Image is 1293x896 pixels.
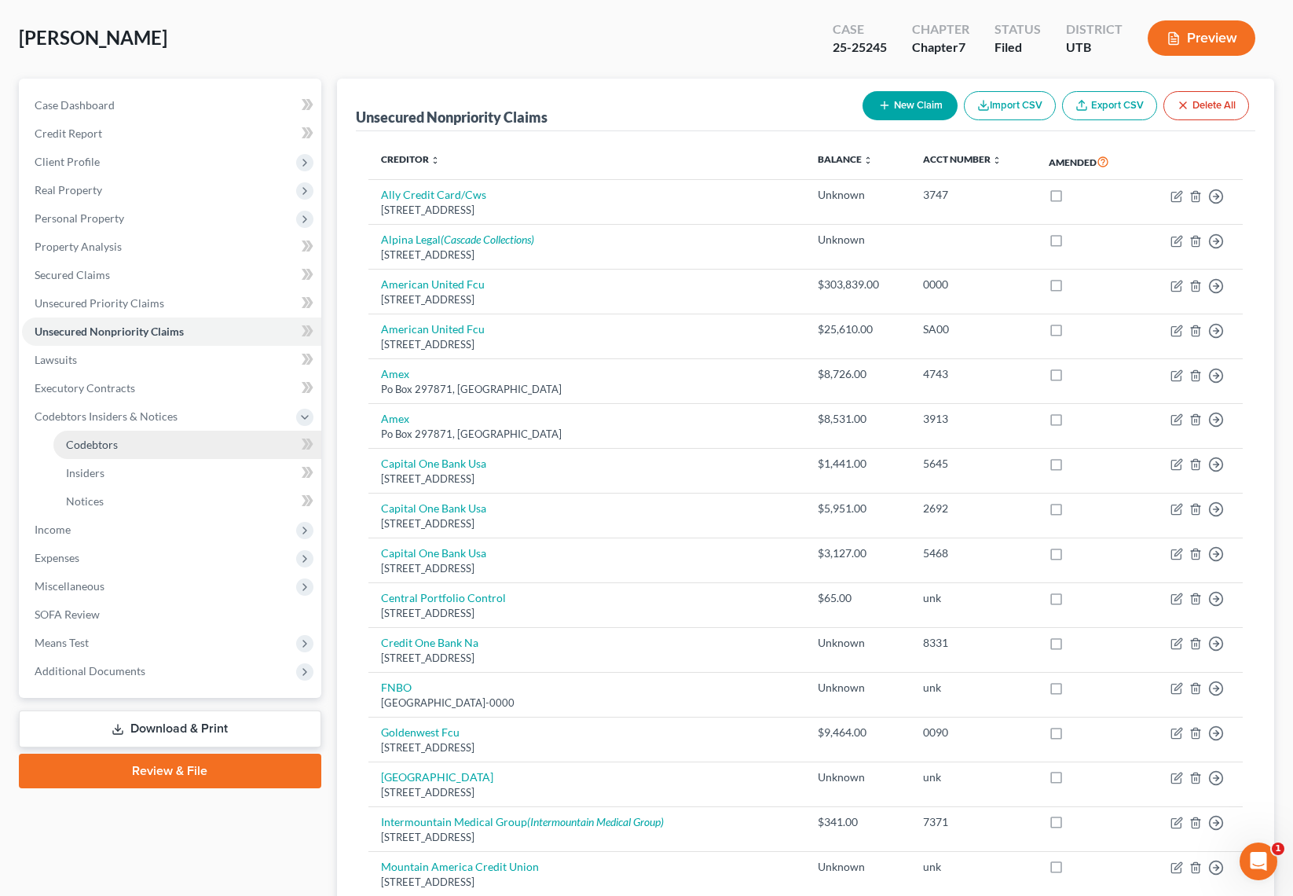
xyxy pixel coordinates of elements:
[381,770,493,784] a: [GEOGRAPHIC_DATA]
[22,374,321,402] a: Executory Contracts
[818,501,897,516] div: $5,951.00
[381,457,486,470] a: Capital One Bank Usa
[912,39,969,57] div: Chapter
[19,754,321,788] a: Review & File
[923,545,1024,561] div: 5468
[912,20,969,39] div: Chapter
[958,39,965,54] span: 7
[381,516,793,531] div: [STREET_ADDRESS]
[381,382,793,397] div: Po Box 297871, [GEOGRAPHIC_DATA]
[381,696,793,711] div: [GEOGRAPHIC_DATA]-0000
[923,153,1002,165] a: Acct Number unfold_more
[35,155,100,168] span: Client Profile
[833,20,887,39] div: Case
[1062,91,1157,120] a: Export CSV
[35,579,104,593] span: Miscellaneous
[923,321,1024,337] div: SA00
[381,830,793,845] div: [STREET_ADDRESS]
[35,381,135,395] span: Executory Contracts
[381,875,793,890] div: [STREET_ADDRESS]
[992,156,1002,165] i: unfold_more
[22,119,321,148] a: Credit Report
[35,183,102,196] span: Real Property
[818,769,897,785] div: Unknown
[35,240,122,253] span: Property Analysis
[863,156,873,165] i: unfold_more
[381,472,793,487] div: [STREET_ADDRESS]
[1163,91,1249,120] button: Delete All
[923,725,1024,740] div: 0090
[923,366,1024,382] div: 4743
[35,268,110,281] span: Secured Claims
[66,494,104,508] span: Notices
[381,203,793,218] div: [STREET_ADDRESS]
[53,487,321,516] a: Notices
[1066,20,1123,39] div: District
[35,664,145,678] span: Additional Documents
[381,501,486,515] a: Capital One Bank Usa
[1240,843,1277,880] iframe: Intercom live chat
[381,636,478,649] a: Credit One Bank Na
[381,725,460,739] a: Goldenwest Fcu
[818,725,897,740] div: $9,464.00
[35,127,102,140] span: Credit Report
[818,590,897,606] div: $65.00
[818,680,897,696] div: Unknown
[923,456,1024,472] div: 5645
[53,459,321,487] a: Insiders
[923,501,1024,516] div: 2692
[35,409,178,423] span: Codebtors Insiders & Notices
[53,431,321,459] a: Codebtors
[964,91,1056,120] button: Import CSV
[381,427,793,442] div: Po Box 297871, [GEOGRAPHIC_DATA]
[1036,144,1140,180] th: Amended
[381,740,793,755] div: [STREET_ADDRESS]
[923,859,1024,875] div: unk
[818,321,897,337] div: $25,610.00
[818,859,897,875] div: Unknown
[1066,39,1123,57] div: UTB
[35,98,115,112] span: Case Dashboard
[381,367,409,380] a: Amex
[818,366,897,382] div: $8,726.00
[381,277,485,291] a: American United Fcu
[833,39,887,57] div: 25-25245
[35,296,164,310] span: Unsecured Priority Claims
[381,153,440,165] a: Creditor unfold_more
[923,769,1024,785] div: unk
[994,39,1041,57] div: Filed
[22,233,321,261] a: Property Analysis
[35,636,89,649] span: Means Test
[22,261,321,289] a: Secured Claims
[818,277,897,292] div: $303,839.00
[381,651,793,666] div: [STREET_ADDRESS]
[923,814,1024,830] div: 7371
[381,561,793,576] div: [STREET_ADDRESS]
[923,187,1024,203] div: 3747
[818,545,897,561] div: $3,127.00
[22,91,321,119] a: Case Dashboard
[527,815,664,828] i: (Intermountain Medical Group)
[1272,843,1284,855] span: 1
[22,289,321,318] a: Unsecured Priority Claims
[35,551,79,564] span: Expenses
[994,20,1041,39] div: Status
[818,456,897,472] div: $1,441.00
[923,411,1024,427] div: 3913
[35,353,77,366] span: Lawsuits
[381,815,664,828] a: Intermountain Medical Group(Intermountain Medical Group)
[35,523,71,536] span: Income
[818,635,897,651] div: Unknown
[66,438,118,451] span: Codebtors
[66,466,104,479] span: Insiders
[818,232,897,248] div: Unknown
[22,346,321,374] a: Lawsuits
[923,680,1024,696] div: unk
[381,606,793,621] div: [STREET_ADDRESS]
[381,292,793,307] div: [STREET_ADDRESS]
[19,711,321,747] a: Download & Print
[381,188,486,201] a: Ally Credit Card/Cws
[818,411,897,427] div: $8,531.00
[22,600,321,629] a: SOFA Review
[381,860,539,873] a: Mountain America Credit Union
